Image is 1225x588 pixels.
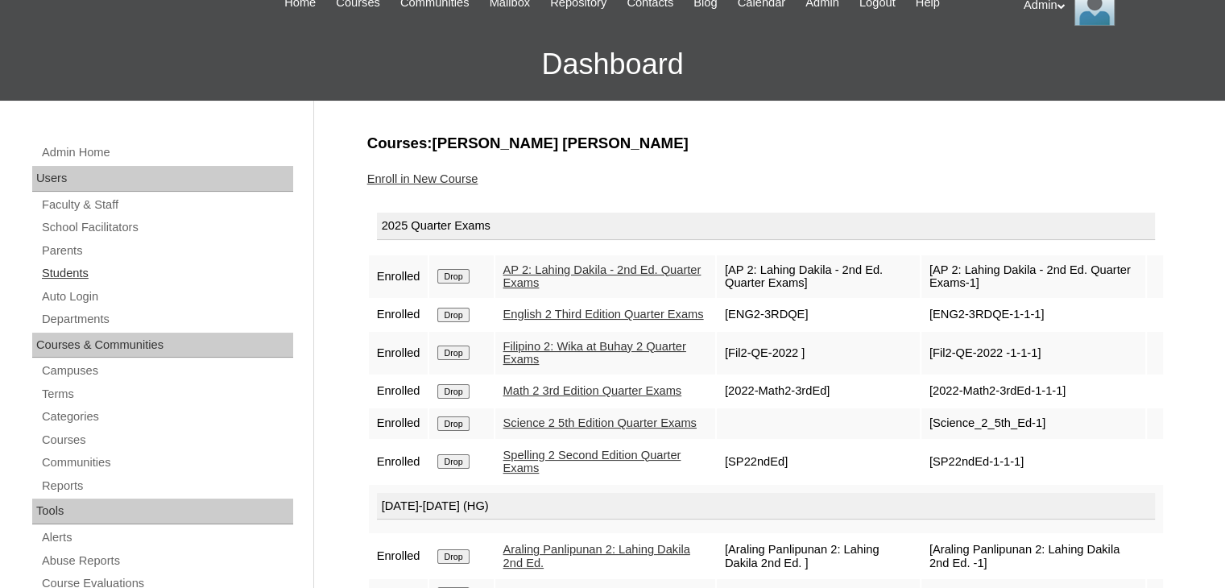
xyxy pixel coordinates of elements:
[369,408,428,439] td: Enrolled
[921,535,1145,578] td: [Araling Panlipunan 2: Lahing Dakila 2nd Ed. -1]
[921,300,1145,330] td: [ENG2-3RDQE-1-1-1]
[921,255,1145,298] td: [AP 2: Lahing Dakila - 2nd Ed. Quarter Exams-1]
[40,309,293,329] a: Departments
[40,528,293,548] a: Alerts
[369,332,428,375] td: Enrolled
[369,441,428,483] td: Enrolled
[717,300,920,330] td: [ENG2-3RDQE]
[367,172,478,185] a: Enroll in New Course
[40,551,293,571] a: Abuse Reports
[377,493,1155,520] div: [DATE]-[DATE] (HG)
[32,333,293,358] div: Courses & Communities
[437,308,469,322] input: Drop
[921,408,1145,439] td: [Science_2_5th_Ed-1]
[503,449,681,475] a: Spelling 2 Second Edition Quarter Exams
[717,332,920,375] td: [Fil2-QE-2022 ]
[921,376,1145,407] td: [2022-Math2-3rdEd-1-1-1]
[369,255,428,298] td: Enrolled
[437,346,469,360] input: Drop
[40,287,293,307] a: Auto Login
[40,407,293,427] a: Categories
[40,143,293,163] a: Admin Home
[437,269,469,284] input: Drop
[8,28,1217,101] h3: Dashboard
[437,454,469,469] input: Drop
[437,384,469,399] input: Drop
[369,535,428,578] td: Enrolled
[40,241,293,261] a: Parents
[921,441,1145,483] td: [SP22ndEd-1-1-1]
[40,384,293,404] a: Terms
[717,535,920,578] td: [Araling Panlipunan 2: Lahing Dakila 2nd Ed. ]
[503,263,701,290] a: AP 2: Lahing Dakila - 2nd Ed. Quarter Exams
[503,416,697,429] a: Science 2 5th Edition Quarter Exams
[369,376,428,407] td: Enrolled
[717,255,920,298] td: [AP 2: Lahing Dakila - 2nd Ed. Quarter Exams]
[503,543,690,569] a: Araling Panlipunan 2: Lahing Dakila 2nd Ed.
[377,213,1155,240] div: 2025 Quarter Exams
[503,308,704,321] a: English 2 Third Edition Quarter Exams
[40,430,293,450] a: Courses
[40,453,293,473] a: Communities
[40,476,293,496] a: Reports
[367,133,1165,154] h3: Courses:[PERSON_NAME] [PERSON_NAME]
[32,499,293,524] div: Tools
[921,332,1145,375] td: [Fil2-QE-2022 -1-1-1]
[437,416,469,431] input: Drop
[32,166,293,192] div: Users
[40,361,293,381] a: Campuses
[503,384,682,397] a: Math 2 3rd Edition Quarter Exams
[503,340,686,366] a: Filipino 2: Wika at Buhay 2 Quarter Exams
[40,195,293,215] a: Faculty & Staff
[40,217,293,238] a: School Facilitators
[717,376,920,407] td: [2022-Math2-3rdEd]
[437,549,469,564] input: Drop
[717,441,920,483] td: [SP22ndEd]
[40,263,293,284] a: Students
[369,300,428,330] td: Enrolled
